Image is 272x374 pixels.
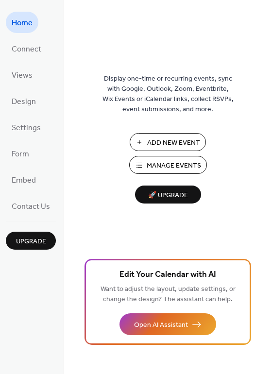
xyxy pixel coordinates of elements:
button: Manage Events [129,156,207,174]
a: Settings [6,117,47,138]
button: Open AI Assistant [119,313,216,335]
span: Views [12,68,33,84]
span: Embed [12,173,36,188]
a: Embed [6,169,42,190]
a: Home [6,12,38,33]
button: Add New Event [130,133,206,151]
span: Manage Events [147,161,201,171]
button: 🚀 Upgrade [135,186,201,204]
a: Form [6,143,35,164]
span: Edit Your Calendar with AI [119,268,216,282]
span: Form [12,147,29,162]
span: Add New Event [147,138,200,148]
span: Contact Us [12,199,50,215]
span: 🚀 Upgrade [141,189,195,202]
a: Connect [6,38,47,59]
span: Display one-time or recurring events, sync with Google, Outlook, Zoom, Eventbrite, Wix Events or ... [102,74,234,115]
a: Design [6,90,42,112]
span: Settings [12,120,41,136]
span: Open AI Assistant [134,320,188,330]
span: Upgrade [16,237,46,247]
span: Home [12,16,33,31]
a: Views [6,64,38,85]
a: Contact Us [6,195,56,217]
button: Upgrade [6,232,56,250]
span: Connect [12,42,41,57]
span: Want to adjust the layout, update settings, or change the design? The assistant can help. [101,283,236,306]
span: Design [12,94,36,110]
